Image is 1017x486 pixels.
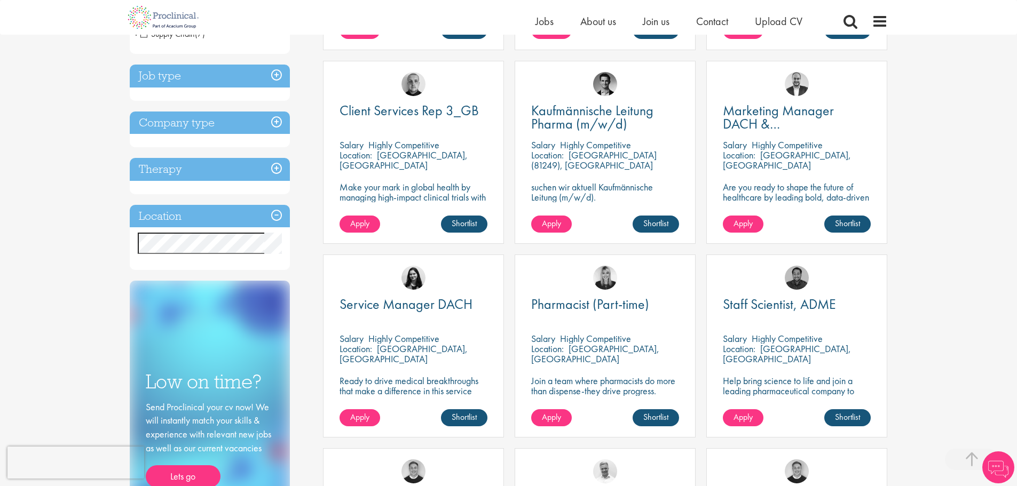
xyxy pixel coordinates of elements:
[340,332,364,345] span: Salary
[531,295,649,313] span: Pharmacist (Part-time)
[531,182,679,202] p: suchen wir aktuell Kaufmännische Leitung (m/w/d).
[340,139,364,151] span: Salary
[368,332,439,345] p: Highly Competitive
[130,65,290,87] h3: Job type
[580,14,616,28] a: About us
[401,459,425,483] img: Bo Forsen
[723,298,871,311] a: Staff Scientist, ADME
[723,409,763,426] a: Apply
[723,139,747,151] span: Salary
[734,411,753,423] span: Apply
[824,216,871,233] a: Shortlist
[535,14,554,28] a: Jobs
[723,182,871,222] p: Are you ready to shape the future of healthcare by leading bold, data-driven marketing strategies...
[441,216,487,233] a: Shortlist
[340,149,468,171] p: [GEOGRAPHIC_DATA], [GEOGRAPHIC_DATA]
[633,409,679,426] a: Shortlist
[723,342,851,365] p: [GEOGRAPHIC_DATA], [GEOGRAPHIC_DATA]
[531,149,564,161] span: Location:
[340,342,372,355] span: Location:
[542,218,561,229] span: Apply
[7,447,144,479] iframe: reCAPTCHA
[723,101,852,146] span: Marketing Manager DACH & [GEOGRAPHIC_DATA]
[401,72,425,96] img: Harry Budge
[560,332,631,345] p: Highly Competitive
[785,459,809,483] img: Bo Forsen
[643,14,669,28] a: Join us
[723,149,755,161] span: Location:
[531,409,572,426] a: Apply
[531,104,679,131] a: Kaufmännische Leitung Pharma (m/w/d)
[340,376,487,406] p: Ready to drive medical breakthroughs that make a difference in this service manager position?
[723,376,871,426] p: Help bring science to life and join a leading pharmaceutical company to play a key role in delive...
[542,411,561,423] span: Apply
[593,72,617,96] img: Max Slevogt
[531,332,555,345] span: Salary
[593,459,617,483] img: Joshua Bye
[441,409,487,426] a: Shortlist
[401,266,425,290] img: Indre Stankeviciute
[752,332,823,345] p: Highly Competitive
[723,332,747,345] span: Salary
[340,295,472,313] span: Service Manager DACH
[340,409,380,426] a: Apply
[146,371,274,392] h3: Low on time?
[340,104,487,117] a: Client Services Rep 3_GB
[723,104,871,131] a: Marketing Manager DACH & [GEOGRAPHIC_DATA]
[340,342,468,365] p: [GEOGRAPHIC_DATA], [GEOGRAPHIC_DATA]
[982,451,1014,483] img: Chatbot
[593,266,617,290] img: Janelle Jones
[130,158,290,181] h3: Therapy
[340,216,380,233] a: Apply
[340,149,372,161] span: Location:
[531,139,555,151] span: Salary
[531,342,659,365] p: [GEOGRAPHIC_DATA], [GEOGRAPHIC_DATA]
[755,14,802,28] a: Upload CV
[340,182,487,212] p: Make your mark in global health by managing high-impact clinical trials with a leading CRO.
[560,139,631,151] p: Highly Competitive
[633,216,679,233] a: Shortlist
[340,101,479,119] span: Client Services Rep 3_GB
[824,409,871,426] a: Shortlist
[531,101,653,133] span: Kaufmännische Leitung Pharma (m/w/d)
[723,149,851,171] p: [GEOGRAPHIC_DATA], [GEOGRAPHIC_DATA]
[350,411,369,423] span: Apply
[785,72,809,96] img: Aitor Melia
[531,149,657,171] p: [GEOGRAPHIC_DATA] (81249), [GEOGRAPHIC_DATA]
[752,139,823,151] p: Highly Competitive
[531,298,679,311] a: Pharmacist (Part-time)
[340,298,487,311] a: Service Manager DACH
[785,266,809,290] img: Mike Raletz
[696,14,728,28] a: Contact
[723,216,763,233] a: Apply
[723,295,836,313] span: Staff Scientist, ADME
[531,342,564,355] span: Location:
[130,205,290,228] h3: Location
[130,111,290,134] h3: Company type
[734,218,753,229] span: Apply
[723,342,755,355] span: Location:
[350,218,369,229] span: Apply
[368,139,439,151] p: Highly Competitive
[531,216,572,233] a: Apply
[531,376,679,396] p: Join a team where pharmacists do more than dispense-they drive progress.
